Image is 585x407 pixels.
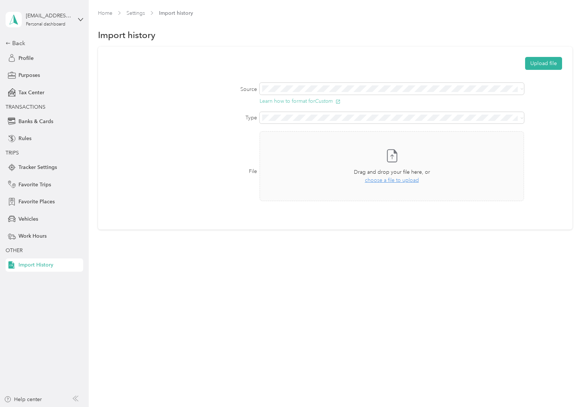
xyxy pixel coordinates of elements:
label: Type [108,114,257,122]
button: Upload file [525,57,562,70]
span: Favorite Places [18,198,55,206]
span: Drag and drop your file here, orchoose a file to upload [260,132,524,201]
span: Profile [18,54,34,62]
label: File [108,167,257,175]
span: choose a file to upload [365,177,419,183]
span: Import history [159,9,193,17]
span: Rules [18,135,31,142]
span: Drag and drop your file here, or [354,169,430,175]
i: Custom [315,98,333,104]
span: Purposes [18,71,40,79]
span: Tax Center [18,89,44,96]
span: TRANSACTIONS [6,104,45,110]
span: Favorite Trips [18,181,51,189]
h1: Import history [98,31,155,39]
span: Import History [18,261,53,269]
span: Tracker Settings [18,163,57,171]
a: Settings [126,10,145,16]
iframe: Everlance-gr Chat Button Frame [544,366,585,407]
span: Vehicles [18,215,38,223]
a: Home [98,10,112,16]
div: [EMAIL_ADDRESS][DOMAIN_NAME] [26,12,72,20]
span: Work Hours [18,232,47,240]
label: Source [108,85,257,93]
div: Back [6,39,80,48]
div: Personal dashboard [26,22,65,27]
button: Learn how to format forCustom [260,98,341,104]
button: Help center [4,396,42,403]
span: OTHER [6,247,23,254]
span: TRIPS [6,150,19,156]
span: Banks & Cards [18,118,53,125]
